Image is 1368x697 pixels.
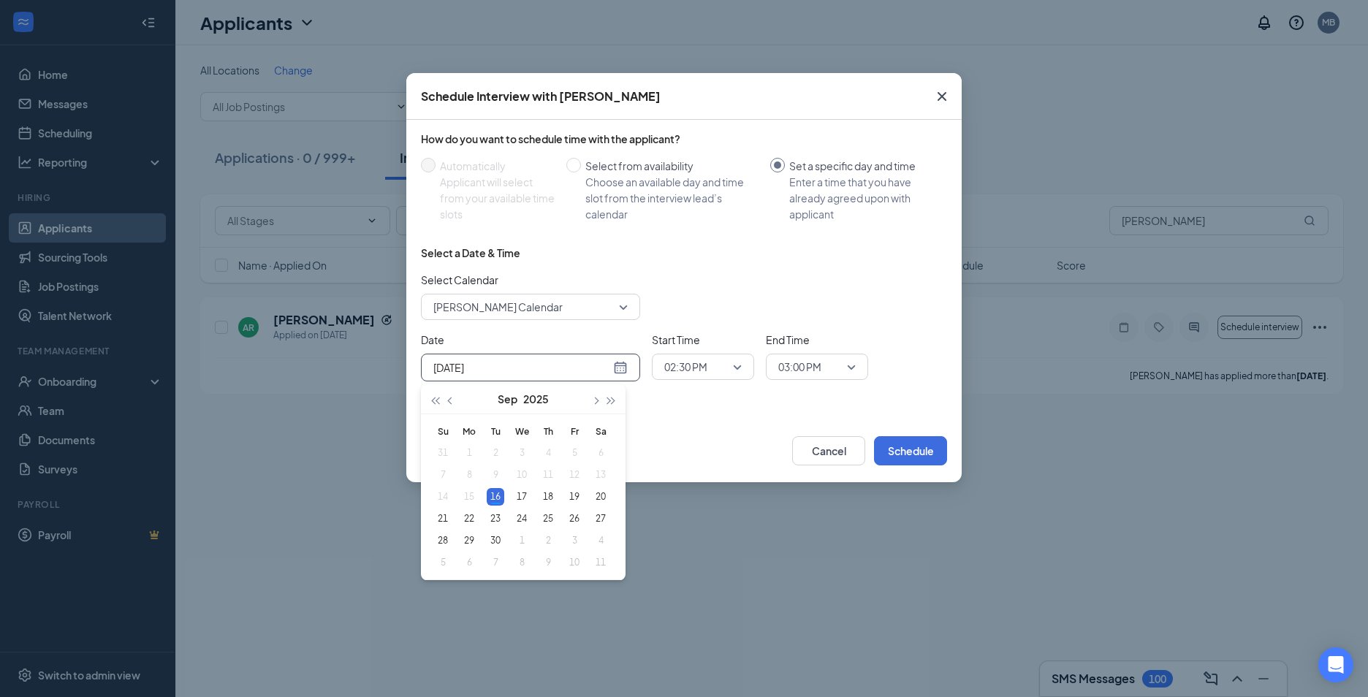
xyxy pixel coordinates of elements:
[434,554,452,571] div: 5
[482,530,509,552] td: 2025-09-30
[487,510,504,527] div: 23
[509,508,535,530] td: 2025-09-24
[585,158,759,174] div: Select from availability
[588,552,614,574] td: 2025-10-11
[539,554,557,571] div: 9
[535,420,561,442] th: Th
[430,508,456,530] td: 2025-09-21
[588,530,614,552] td: 2025-10-04
[922,73,962,120] button: Close
[539,488,557,506] div: 18
[566,554,583,571] div: 10
[456,552,482,574] td: 2025-10-06
[421,272,640,288] span: Select Calendar
[592,488,609,506] div: 20
[588,420,614,442] th: Sa
[487,532,504,549] div: 30
[430,552,456,574] td: 2025-10-05
[588,508,614,530] td: 2025-09-27
[421,132,947,146] div: How do you want to schedule time with the applicant?
[561,508,588,530] td: 2025-09-26
[566,510,583,527] div: 26
[513,532,531,549] div: 1
[482,486,509,508] td: 2025-09-16
[535,486,561,508] td: 2025-09-18
[1318,647,1353,682] div: Open Intercom Messenger
[766,332,868,348] span: End Time
[460,510,478,527] div: 22
[440,174,555,222] div: Applicant will select from your available time slots
[539,532,557,549] div: 2
[539,510,557,527] div: 25
[535,530,561,552] td: 2025-10-02
[789,174,935,222] div: Enter a time that you have already agreed upon with applicant
[561,530,588,552] td: 2025-10-03
[535,508,561,530] td: 2025-09-25
[874,436,947,465] button: Schedule
[592,510,609,527] div: 27
[498,384,517,414] button: Sep
[566,532,583,549] div: 3
[513,554,531,571] div: 8
[482,420,509,442] th: Tu
[561,552,588,574] td: 2025-10-10
[421,332,640,348] span: Date
[592,554,609,571] div: 11
[566,488,583,506] div: 19
[789,158,935,174] div: Set a specific day and time
[535,552,561,574] td: 2025-10-09
[509,486,535,508] td: 2025-09-17
[509,552,535,574] td: 2025-10-08
[430,530,456,552] td: 2025-09-28
[487,554,504,571] div: 7
[585,174,759,222] div: Choose an available day and time slot from the interview lead’s calendar
[482,508,509,530] td: 2025-09-23
[792,436,865,465] button: Cancel
[561,420,588,442] th: Fr
[482,552,509,574] td: 2025-10-07
[778,356,821,378] span: 03:00 PM
[588,486,614,508] td: 2025-09-20
[430,420,456,442] th: Su
[933,88,951,105] svg: Cross
[592,532,609,549] div: 4
[664,356,707,378] span: 02:30 PM
[456,420,482,442] th: Mo
[456,508,482,530] td: 2025-09-22
[513,510,531,527] div: 24
[434,532,452,549] div: 28
[460,532,478,549] div: 29
[509,420,535,442] th: We
[433,296,563,318] span: [PERSON_NAME] Calendar
[509,530,535,552] td: 2025-10-01
[487,488,504,506] div: 16
[523,384,549,414] button: 2025
[561,486,588,508] td: 2025-09-19
[652,332,754,348] span: Start Time
[460,554,478,571] div: 6
[421,88,661,104] div: Schedule Interview with [PERSON_NAME]
[433,359,610,376] input: Sep 16, 2025
[421,245,520,260] div: Select a Date & Time
[440,158,555,174] div: Automatically
[456,530,482,552] td: 2025-09-29
[513,488,531,506] div: 17
[434,510,452,527] div: 21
